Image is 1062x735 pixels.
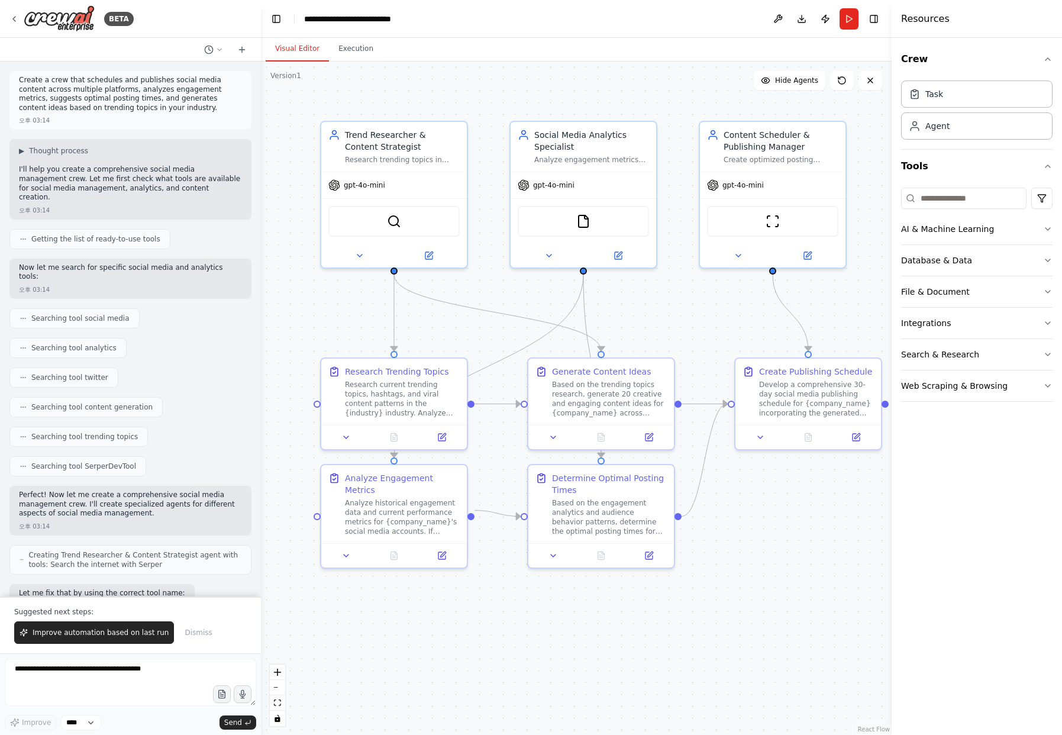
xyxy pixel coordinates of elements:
div: Determine Optimal Posting Times [552,472,667,496]
div: File & Document [901,286,970,298]
div: Analyze historical engagement data and current performance metrics for {company_name}'s social me... [345,498,460,536]
span: Searching tool social media [31,314,130,323]
button: Open in side panel [421,430,462,444]
button: Hide left sidebar [268,11,285,27]
div: Create Publishing ScheduleDevelop a comprehensive 30-day social media publishing schedule for {co... [734,357,882,450]
div: 오후 03:14 [19,522,50,531]
button: Execution [329,37,383,62]
span: Searching tool analytics [31,343,117,353]
div: Based on the trending topics research, generate 20 creative and engaging content ideas for {compa... [552,380,667,418]
g: Edge from 7658423e-2bd5-457e-9fde-81c39f1a3ca1 to fc890721-78f3-4f06-b8df-80ee562fd2da [474,505,521,523]
div: Crew [901,76,1053,149]
button: fit view [270,695,285,711]
button: Open in side panel [774,249,841,263]
g: Edge from b9637415-839e-42f1-9901-9bcb91eda948 to 07292dac-37ed-4eca-bfc1-a934154c19e2 [682,398,728,410]
div: Develop a comprehensive 30-day social media publishing schedule for {company_name} incorporating ... [759,380,874,418]
div: Integrations [901,317,951,329]
div: Based on the engagement analytics and audience behavior patterns, determine the optimal posting t... [552,498,667,536]
span: Hide Agents [775,76,818,85]
div: 오후 03:14 [19,206,50,215]
button: Switch to previous chat [199,43,228,57]
div: Generate Content Ideas [552,366,651,378]
button: Dismiss [179,621,218,644]
button: Upload files [213,685,231,703]
g: Edge from 2f515321-3c10-428e-abc8-211f0ccce4c1 to 7658423e-2bd5-457e-9fde-81c39f1a3ca1 [388,275,589,457]
button: Send [219,715,256,730]
button: No output available [369,430,419,444]
g: Edge from 53fc5bc6-b05d-406d-a07b-434572ed89a6 to b9637415-839e-42f1-9901-9bcb91eda948 [388,275,607,351]
button: Web Scraping & Browsing [901,370,1053,401]
button: No output available [576,549,627,563]
img: SerperDevTool [387,214,401,228]
button: Open in side panel [585,249,651,263]
div: Create optimized posting schedules for {company_name} across multiple social media platforms, man... [724,155,838,165]
div: Determine Optimal Posting TimesBased on the engagement analytics and audience behavior patterns, ... [527,464,675,569]
button: Open in side panel [628,549,669,563]
button: Hide Agents [754,71,825,90]
div: Research Trending Topics [345,366,449,378]
g: Edge from 09af6809-60b9-4495-9c21-d9b34294349f to b9637415-839e-42f1-9901-9bcb91eda948 [474,398,521,410]
div: Social Media Analytics Specialist [534,129,649,153]
span: Creating Trend Researcher & Content Strategist agent with tools: Search the internet with Serper [28,550,241,569]
p: Create a crew that schedules and publishes social media content across multiple platforms, analyz... [19,76,242,112]
div: Agent [925,120,950,132]
p: Suggested next steps: [14,607,247,617]
button: File & Document [901,276,1053,307]
button: toggle interactivity [270,711,285,726]
span: Improve automation based on last run [33,628,169,637]
button: Improve automation based on last run [14,621,174,644]
div: Research current trending topics, hashtags, and viral content patterns in the {industry} industry... [345,380,460,418]
span: Searching tool trending topics [31,432,138,441]
g: Edge from 2f515321-3c10-428e-abc8-211f0ccce4c1 to fc890721-78f3-4f06-b8df-80ee562fd2da [577,275,607,457]
button: zoom out [270,680,285,695]
button: Visual Editor [266,37,329,62]
span: Improve [22,718,51,727]
img: FileReadTool [576,214,590,228]
div: Version 1 [270,71,301,80]
button: Start a new chat [233,43,251,57]
p: Now let me search for specific social media and analytics tools: [19,263,242,282]
button: No output available [369,549,419,563]
div: Database & Data [901,254,972,266]
div: AI & Machine Learning [901,223,994,235]
span: gpt-4o-mini [722,180,764,190]
button: Crew [901,43,1053,76]
div: Trend Researcher & Content StrategistResearch trending topics in {industry} and generate creative... [320,121,468,269]
div: Analyze engagement metrics across all social media platforms for {company_name}, identify optimal... [534,155,649,165]
button: Click to speak your automation idea [234,685,251,703]
button: Improve [5,715,56,730]
a: React Flow attribution [858,726,890,733]
div: Social Media Analytics SpecialistAnalyze engagement metrics across all social media platforms for... [509,121,657,269]
p: Let me fix that by using the correct tool name: [19,589,185,598]
p: I'll help you create a comprehensive social media management crew. Let me first check what tools ... [19,165,242,202]
div: 오후 03:14 [19,285,50,294]
button: No output available [783,430,834,444]
button: Open in side panel [421,549,462,563]
span: Dismiss [185,628,212,637]
g: Edge from 53fc5bc6-b05d-406d-a07b-434572ed89a6 to 09af6809-60b9-4495-9c21-d9b34294349f [388,275,400,351]
button: AI & Machine Learning [901,214,1053,244]
span: Getting the list of ready-to-use tools [31,234,160,244]
nav: breadcrumb [304,13,391,25]
span: ▶ [19,146,24,156]
img: ScrapeWebsiteTool [766,214,780,228]
button: Hide right sidebar [866,11,882,27]
div: Content Scheduler & Publishing ManagerCreate optimized posting schedules for {company_name} acros... [699,121,847,269]
div: Analyze Engagement MetricsAnalyze historical engagement data and current performance metrics for ... [320,464,468,569]
div: Research trending topics in {industry} and generate creative, engaging content ideas that align w... [345,155,460,165]
div: Trend Researcher & Content Strategist [345,129,460,153]
div: Create Publishing Schedule [759,366,872,378]
button: No output available [576,430,627,444]
button: ▶Thought process [19,146,88,156]
span: Thought process [29,146,88,156]
div: Task [925,88,943,100]
div: Analyze Engagement Metrics [345,472,460,496]
span: gpt-4o-mini [533,180,574,190]
g: Edge from 314b0554-1896-46f2-b0bd-e93126ff564c to 07292dac-37ed-4eca-bfc1-a934154c19e2 [767,275,814,351]
button: Integrations [901,308,1053,339]
button: Open in side panel [835,430,876,444]
span: Send [224,718,242,727]
div: Research Trending TopicsResearch current trending topics, hashtags, and viral content patterns in... [320,357,468,450]
span: gpt-4o-mini [344,180,385,190]
div: Content Scheduler & Publishing Manager [724,129,838,153]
